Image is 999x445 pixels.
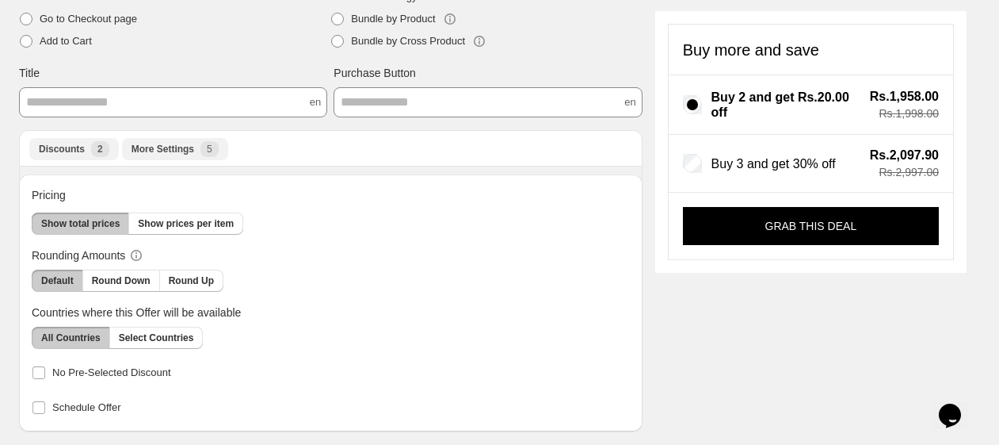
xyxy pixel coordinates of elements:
[334,65,416,81] span: Purchase Button
[683,42,819,58] h4: Buy more and save
[207,143,212,155] span: 5
[169,274,214,287] span: Round Up
[41,217,120,230] span: Show total prices
[52,366,171,378] span: No Pre-Selected Discount
[82,270,160,292] button: Round Down
[138,217,234,230] span: Show prices per item
[41,332,101,344] span: All Countries
[32,247,125,263] span: Rounding Amounts
[683,154,702,173] input: Buy 3 and get 30% off
[932,382,983,429] iframe: chat widget
[40,35,92,47] span: Add to Cart
[351,35,465,47] span: Bundle by Cross Product
[32,213,129,235] button: Show total prices
[119,332,194,344] span: Select Countries
[32,270,83,292] button: Default
[39,143,85,155] span: Discounts
[870,149,939,162] span: Rs.2,097.90
[711,156,836,171] span: Buy 3 and get 30% off
[40,13,137,25] span: Go to Checkout page
[351,13,435,25] span: Bundle by Product
[870,108,939,119] span: Rs.1,998.00
[97,143,103,155] span: 2
[624,94,635,110] span: en
[109,327,204,349] button: Select Countries
[870,90,939,103] span: Rs.1,958.00
[856,149,939,178] div: Total savings
[92,274,151,287] span: Round Down
[32,327,110,349] button: All Countries
[52,401,120,413] span: Schedule Offer
[19,65,40,81] span: Title
[856,90,939,119] div: Total savings
[128,213,243,235] button: Show prices per item
[41,274,74,287] span: Default
[159,270,223,292] button: Round Up
[32,305,630,320] span: Countries where this Offer will be available
[132,143,194,155] span: More Settings
[683,207,939,245] button: GRAB THIS DEAL
[32,187,630,203] span: Pricing
[683,95,702,114] input: Buy 2 and get Rs.20.00 off
[310,94,321,110] span: en
[711,90,856,120] span: Buy 2 and get Rs.20.00 off
[870,167,939,178] span: Rs.2,997.00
